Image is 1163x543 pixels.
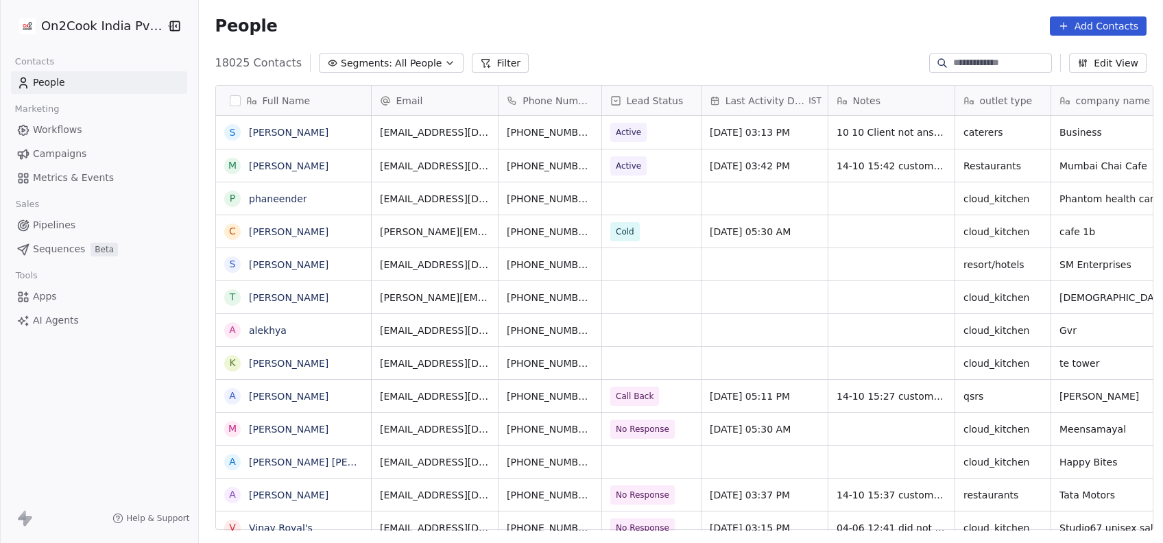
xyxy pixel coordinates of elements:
a: Pipelines [11,214,187,237]
span: [DATE] 03:15 PM [710,521,819,535]
span: Metrics & Events [33,171,114,185]
span: Tools [10,265,43,286]
a: AI Agents [11,309,187,332]
a: [PERSON_NAME] [249,259,328,270]
div: V [229,520,236,535]
div: A [229,487,236,502]
span: Phone Number [523,94,592,108]
span: cloud_kitchen [963,455,1042,469]
span: Contacts [9,51,60,72]
span: [DATE] 05:30 AM [710,422,819,436]
span: [DATE] 05:30 AM [710,225,819,239]
span: cloud_kitchen [963,324,1042,337]
span: 18025 Contacts [215,55,302,71]
div: Phone Number [499,86,601,115]
span: No Response [616,488,669,502]
span: [PHONE_NUMBER] [507,324,593,337]
div: M [228,422,236,436]
span: [PHONE_NUMBER] [507,357,593,370]
div: A [229,455,236,469]
button: On2Cook India Pvt. Ltd. [16,14,156,38]
span: [EMAIL_ADDRESS][DOMAIN_NAME] [380,521,490,535]
span: AI Agents [33,313,79,328]
div: Lead Status [602,86,701,115]
span: [EMAIL_ADDRESS][DOMAIN_NAME] [380,389,490,403]
a: Vinay Royal's [249,522,313,533]
span: cloud_kitchen [963,192,1042,206]
div: K [229,356,235,370]
div: a [229,323,236,337]
span: Notes [853,94,880,108]
div: S [229,125,235,140]
img: on2cook%20logo-04%20copy.jpg [19,18,36,34]
span: [PHONE_NUMBER] [507,225,593,239]
span: caterers [963,125,1042,139]
span: cloud_kitchen [963,422,1042,436]
span: [PHONE_NUMBER] [507,159,593,173]
a: Workflows [11,119,187,141]
span: All People [395,56,442,71]
div: p [229,191,235,206]
div: M [228,158,236,173]
span: Beta [91,243,118,256]
button: Edit View [1069,53,1147,73]
span: [PHONE_NUMBER] [507,422,593,436]
span: Active [616,125,641,139]
span: Last Activity Date [726,94,806,108]
span: [EMAIL_ADDRESS][DOMAIN_NAME] [380,455,490,469]
span: [EMAIL_ADDRESS][DOMAIN_NAME] [380,422,490,436]
span: Pipelines [33,218,75,232]
span: 10 10 Client not answering calls WA Sent 01-07 15:12 client have 1 sweet shop and catering busine... [837,125,946,139]
div: A [229,389,236,403]
span: Apps [33,289,57,304]
div: S [229,257,235,271]
span: 14-10 15:37 customer didnt pickup the call details shared [837,488,946,502]
a: alekhya [249,325,287,336]
span: [EMAIL_ADDRESS][DOMAIN_NAME] [380,357,490,370]
span: Sequences [33,242,85,256]
span: On2Cook India Pvt. Ltd. [41,17,163,35]
span: 14-10 15:27 customer is busy told me to call back later details shared 06-08 17:11 dialed number ... [837,389,946,403]
a: Help & Support [112,513,189,524]
span: 14-10 15:42 customer is having restaurant told me to share brochure and details he want to see a ... [837,159,946,173]
span: [DATE] 03:42 PM [710,159,819,173]
a: phaneender [249,193,307,204]
span: [PHONE_NUMBER] [507,389,593,403]
div: grid [216,116,372,531]
span: No Response [616,521,669,535]
a: [PERSON_NAME] [PERSON_NAME] [249,457,411,468]
a: Campaigns [11,143,187,165]
a: [PERSON_NAME] [249,226,328,237]
a: [PERSON_NAME] [249,292,328,303]
span: Help & Support [126,513,189,524]
button: Add Contacts [1050,16,1147,36]
span: [PHONE_NUMBER] [507,521,593,535]
a: People [11,71,187,94]
span: [PHONE_NUMBER] [507,258,593,271]
a: [PERSON_NAME] [249,160,328,171]
span: qsrs [963,389,1042,403]
span: Full Name [263,94,311,108]
span: [EMAIL_ADDRESS][DOMAIN_NAME] [380,324,490,337]
span: [PHONE_NUMBER] [507,125,593,139]
div: Email [372,86,498,115]
div: outlet type [955,86,1051,115]
span: restaurants [963,488,1042,502]
span: [DATE] 03:13 PM [710,125,819,139]
span: [EMAIL_ADDRESS][DOMAIN_NAME] [380,192,490,206]
a: Metrics & Events [11,167,187,189]
a: [PERSON_NAME] [249,358,328,369]
span: Campaigns [33,147,86,161]
span: [EMAIL_ADDRESS][DOMAIN_NAME] [380,488,490,502]
div: T [229,290,235,304]
div: C [229,224,236,239]
span: Active [616,159,641,173]
a: [PERSON_NAME] [249,391,328,402]
span: [EMAIL_ADDRESS][DOMAIN_NAME] [380,159,490,173]
button: Filter [472,53,529,73]
div: Full Name [216,86,371,115]
a: [PERSON_NAME] [249,127,328,138]
span: People [215,16,278,36]
span: [DATE] 03:37 PM [710,488,819,502]
span: outlet type [980,94,1033,108]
